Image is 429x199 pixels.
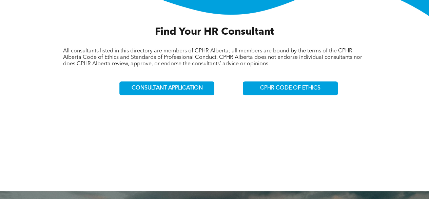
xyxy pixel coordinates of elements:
span: Find Your HR Consultant [155,27,274,37]
a: CPHR CODE OF ETHICS [243,81,338,95]
span: All consultants listed in this directory are members of CPHR Alberta; all members are bound by th... [63,48,362,67]
span: CONSULTANT APPLICATION [131,85,202,92]
span: CPHR CODE OF ETHICS [260,85,320,92]
a: CONSULTANT APPLICATION [119,81,214,95]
